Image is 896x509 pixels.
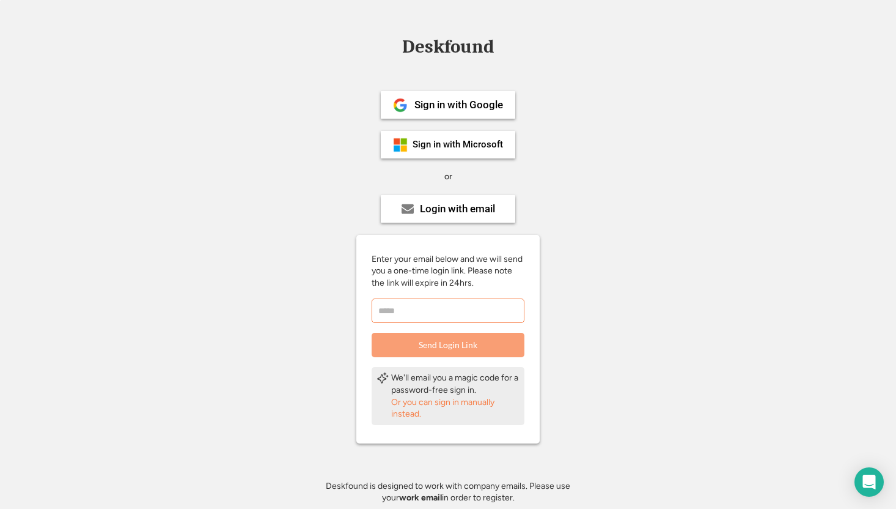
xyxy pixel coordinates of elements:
[393,138,408,152] img: ms-symbollockup_mssymbol_19.png
[372,253,524,289] div: Enter your email below and we will send you a one-time login link. Please note the link will expi...
[420,204,495,214] div: Login with email
[854,467,884,497] div: Open Intercom Messenger
[444,171,452,183] div: or
[396,37,500,56] div: Deskfound
[399,492,442,503] strong: work email
[372,333,524,357] button: Send Login Link
[413,140,503,149] div: Sign in with Microsoft
[414,100,503,110] div: Sign in with Google
[310,480,586,504] div: Deskfound is designed to work with company emails. Please use your in order to register.
[391,372,520,396] div: We'll email you a magic code for a password-free sign in.
[393,98,408,113] img: 1024px-Google__G__Logo.svg.png
[391,396,520,420] div: Or you can sign in manually instead.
